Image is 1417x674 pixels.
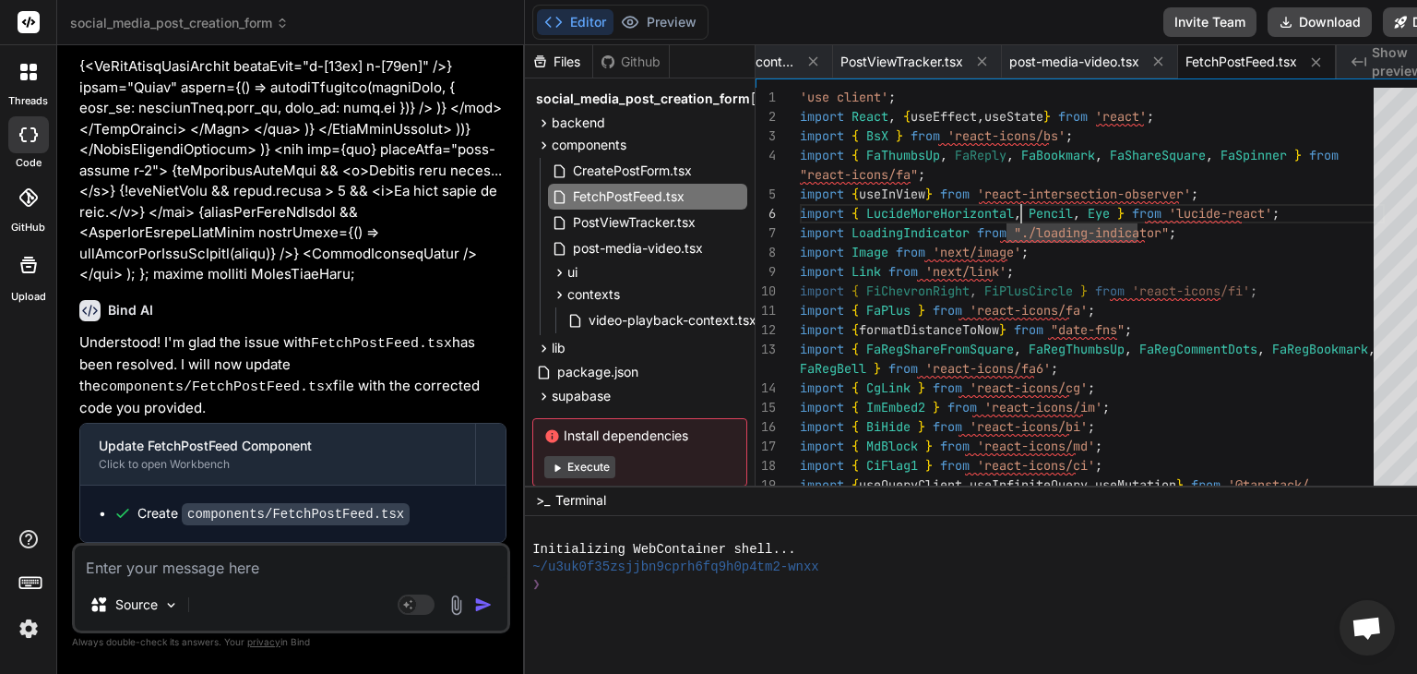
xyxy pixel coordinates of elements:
span: CgLink [866,379,911,396]
span: ; [1088,379,1095,396]
span: FaReply [955,147,1006,163]
span: ; [1088,418,1095,435]
span: , [1073,205,1080,222]
span: from [940,438,970,454]
span: import [800,147,844,163]
span: from [977,224,1006,241]
span: post-media-video.tsx [1009,53,1139,71]
span: { [851,283,859,299]
span: supabase [552,387,611,405]
span: MdBlock [866,438,918,454]
span: } [918,302,925,319]
span: ui [567,263,578,282]
span: } [925,438,933,454]
span: import [800,283,844,299]
div: Github [593,53,669,71]
span: import [800,127,844,144]
div: 19 [756,475,776,495]
span: , [1095,147,1102,163]
span: from [947,399,977,415]
span: , [1368,341,1375,357]
span: { [851,127,859,144]
span: 'react-icons/im' [984,399,1102,415]
span: 'react-icons/ci' [977,457,1095,474]
span: 'react-icons/fa' [970,302,1088,319]
span: , [962,476,970,493]
span: from [911,127,940,144]
span: ; [1095,438,1102,454]
span: Image [851,244,888,260]
div: 4 [756,146,776,165]
span: 'use client' [800,89,888,105]
span: } [918,418,925,435]
div: 13 [756,340,776,359]
span: ; [918,166,925,183]
span: 'react-icons/fa6' [925,360,1051,377]
span: FaRegShareFromSquare [866,341,1014,357]
span: { [851,457,859,474]
span: formatDistanceToNow [859,321,999,338]
span: social_media_post_creation_form [70,14,289,32]
img: Pick Models [163,597,179,613]
span: PostViewTracker.tsx [571,211,697,234]
span: { [903,108,911,125]
div: Click to open Workbench [99,457,457,472]
span: { [851,341,859,357]
span: } [918,379,925,396]
span: from [1014,321,1043,338]
span: PostViewTracker.tsx [840,53,963,71]
div: 7 [756,223,776,243]
span: useInfiniteQuery [970,476,1088,493]
span: ❯ [532,576,542,594]
span: from [1132,205,1161,222]
span: Initializing WebContainer shell... [532,541,795,559]
span: import [800,186,844,202]
span: lib [552,339,566,357]
span: post-media-video.tsx [571,237,705,259]
span: , [970,283,977,299]
span: ~/u3uk0f35zsjjbn9cprh6fq9h0p4tm2-wnxx [532,559,819,576]
span: import [800,341,844,357]
span: } [1043,108,1051,125]
span: import [800,379,844,396]
span: FaShareSquare [1110,147,1206,163]
span: } [999,321,1006,338]
span: ; [1021,244,1029,260]
span: 'react-icons/md' [977,438,1095,454]
span: CreatePostForm.tsx [571,160,694,182]
span: '@tanstack/ [1228,476,1309,493]
span: , [1125,341,1132,357]
span: ; [1051,360,1058,377]
span: privacy [247,636,280,647]
span: import [800,244,844,260]
span: CiFlag1 [866,457,918,474]
span: backend [552,114,605,132]
span: { [851,147,859,163]
code: FetchPostFeed.tsx [311,336,452,352]
button: Preview [613,9,704,35]
span: , [888,108,896,125]
span: import [800,438,844,454]
span: } [925,186,933,202]
span: 'react' [1095,108,1147,125]
label: threads [8,93,48,109]
span: } [933,399,940,415]
span: , [1006,147,1014,163]
span: Install dependencies [544,427,735,445]
span: 'react-intersection-observer' [977,186,1191,202]
span: { [851,205,859,222]
div: 18 [756,456,776,475]
span: >_ [536,491,550,510]
div: 17 [756,437,776,456]
p: Source [115,596,158,614]
span: React [851,108,888,125]
span: Eye [1088,205,1110,222]
div: 6 [756,204,776,223]
span: FaRegBookmark [1272,341,1368,357]
span: } [1176,476,1184,493]
span: import [800,418,844,435]
span: ; [1095,457,1102,474]
button: Invite Team [1163,7,1256,37]
span: contexts [567,285,620,304]
span: import [800,205,844,222]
